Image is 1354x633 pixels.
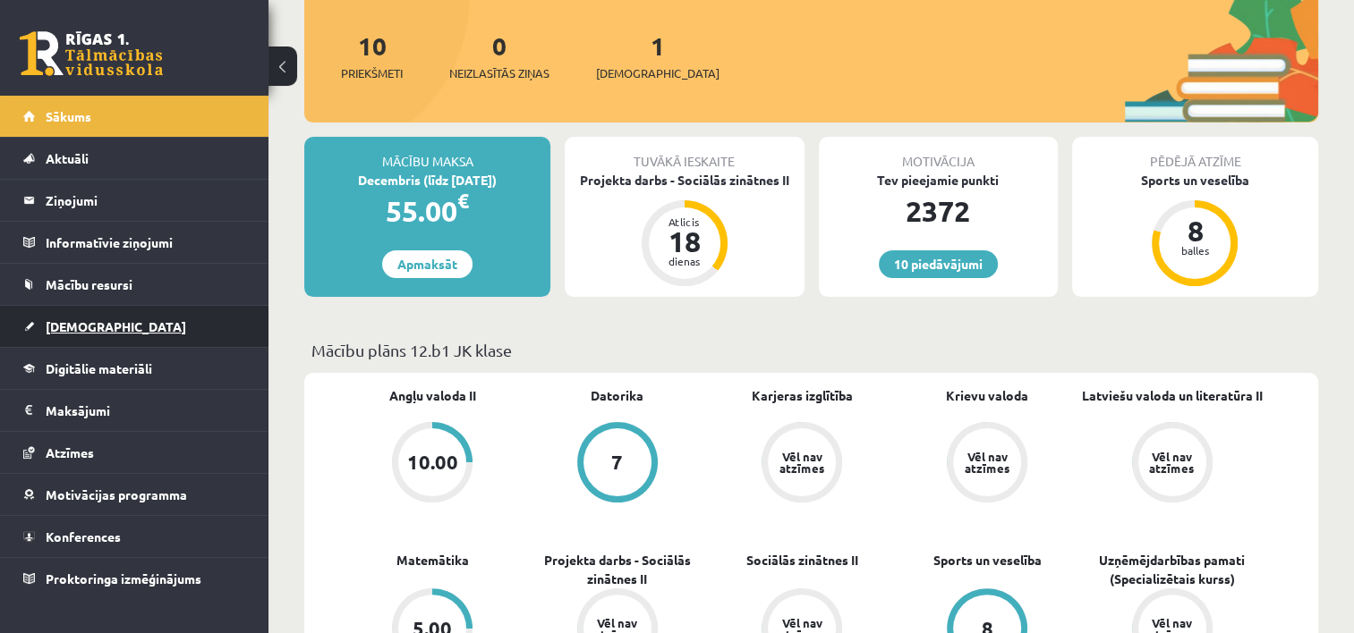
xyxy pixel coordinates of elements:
span: Neizlasītās ziņas [449,64,549,82]
legend: Maksājumi [46,390,246,431]
a: 1[DEMOGRAPHIC_DATA] [596,30,720,82]
a: Mācību resursi [23,264,246,305]
span: Digitālie materiāli [46,360,152,376]
span: € [457,188,469,214]
legend: Informatīvie ziņojumi [46,222,246,263]
div: Vēl nav atzīmes [1147,451,1197,474]
div: 2372 [819,190,1058,232]
a: 0Neizlasītās ziņas [449,30,549,82]
div: Mācību maksa [304,137,550,171]
span: Atzīmes [46,444,94,460]
a: [DEMOGRAPHIC_DATA] [23,306,246,347]
a: Sociālās zinātnes II [746,551,858,570]
a: Proktoringa izmēģinājums [23,558,246,599]
a: Motivācijas programma [23,474,246,515]
a: Sākums [23,96,246,137]
div: Atlicis [658,216,711,227]
a: Latviešu valoda un literatūra II [1082,386,1263,405]
a: 10.00 [340,422,525,506]
a: Uzņēmējdarbības pamati (Specializētais kurss) [1079,551,1265,588]
a: Matemātika [396,551,469,570]
div: Vēl nav atzīmes [777,451,827,474]
span: Priekšmeti [341,64,403,82]
a: Angļu valoda II [389,386,476,405]
div: Tuvākā ieskaite [565,137,804,171]
div: Projekta darbs - Sociālās zinātnes II [565,171,804,190]
a: Vēl nav atzīmes [1079,422,1265,506]
a: Konferences [23,516,246,557]
a: Informatīvie ziņojumi [23,222,246,263]
div: balles [1168,245,1222,256]
span: [DEMOGRAPHIC_DATA] [46,318,186,334]
div: 7 [611,452,623,472]
a: Karjeras izglītība [752,386,853,405]
div: Motivācija [819,137,1058,171]
span: Konferences [46,528,121,544]
a: Apmaksāt [382,250,473,278]
a: Ziņojumi [23,180,246,221]
a: Sports un veselība [933,551,1042,570]
a: 10Priekšmeti [341,30,403,82]
span: Aktuāli [46,150,89,166]
span: Proktoringa izmēģinājums [46,570,201,587]
a: Maksājumi [23,390,246,431]
div: dienas [658,256,711,266]
a: Projekta darbs - Sociālās zinātnes II Atlicis 18 dienas [565,171,804,289]
div: 55.00 [304,190,550,232]
div: 18 [658,227,711,256]
div: Vēl nav atzīmes [962,451,1012,474]
a: Digitālie materiāli [23,348,246,389]
legend: Ziņojumi [46,180,246,221]
span: Mācību resursi [46,276,132,292]
a: Krievu valoda [946,386,1028,405]
div: Tev pieejamie punkti [819,171,1058,190]
a: Datorika [591,386,643,405]
a: Rīgas 1. Tālmācības vidusskola [20,31,163,76]
a: Atzīmes [23,432,246,473]
span: [DEMOGRAPHIC_DATA] [596,64,720,82]
span: Motivācijas programma [46,486,187,502]
a: 7 [525,422,711,506]
a: Projekta darbs - Sociālās zinātnes II [525,551,711,588]
span: Sākums [46,108,91,124]
div: Pēdējā atzīme [1072,137,1318,171]
div: 8 [1168,216,1222,245]
div: 10.00 [407,452,458,472]
a: Sports un veselība 8 balles [1072,171,1318,289]
div: Sports un veselība [1072,171,1318,190]
a: 10 piedāvājumi [879,250,998,278]
a: Vēl nav atzīmes [895,422,1080,506]
div: Decembris (līdz [DATE]) [304,171,550,190]
a: Vēl nav atzīmes [710,422,895,506]
p: Mācību plāns 12.b1 JK klase [311,338,1311,362]
a: Aktuāli [23,138,246,179]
